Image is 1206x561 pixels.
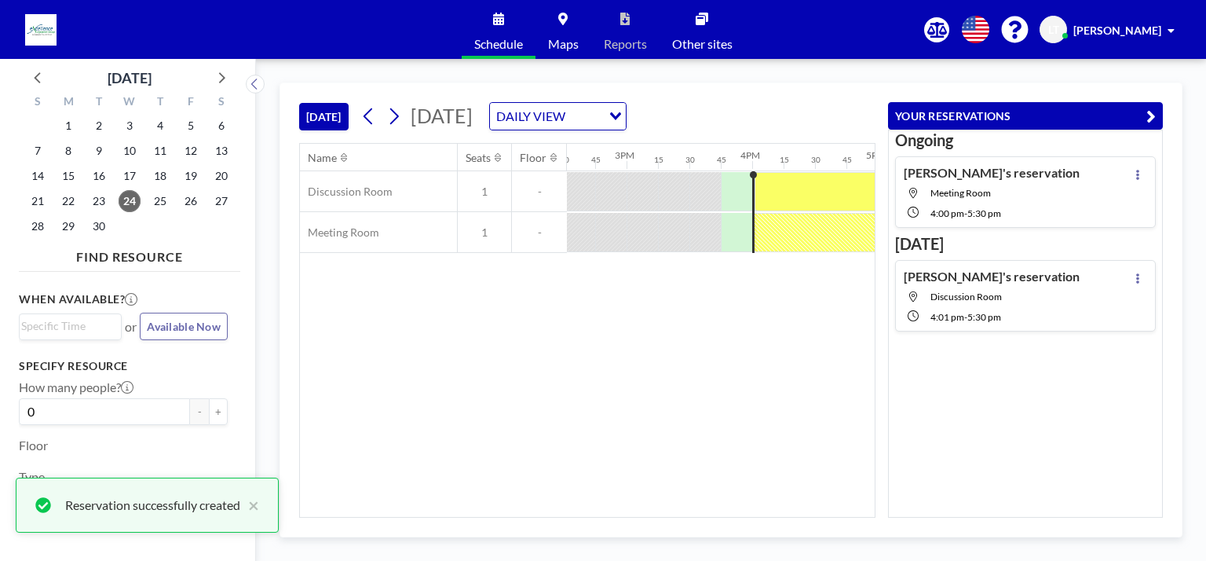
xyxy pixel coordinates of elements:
[490,103,626,130] div: Search for option
[147,320,221,333] span: Available Now
[149,190,171,212] span: Thursday, September 25, 2025
[144,93,175,113] div: T
[88,165,110,187] span: Tuesday, September 16, 2025
[895,234,1156,254] h3: [DATE]
[888,102,1163,130] button: YOUR RESERVATIONS
[88,140,110,162] span: Tuesday, September 9, 2025
[19,438,48,453] label: Floor
[209,398,228,425] button: +
[964,207,967,219] span: -
[190,398,209,425] button: -
[300,185,393,199] span: Discussion Room
[964,311,967,323] span: -
[967,207,1001,219] span: 5:30 PM
[520,151,546,165] div: Floor
[180,190,202,212] span: Friday, September 26, 2025
[27,190,49,212] span: Sunday, September 21, 2025
[685,155,695,165] div: 30
[210,190,232,212] span: Saturday, September 27, 2025
[300,225,379,240] span: Meeting Room
[206,93,236,113] div: S
[967,311,1001,323] span: 5:30 PM
[57,115,79,137] span: Monday, September 1, 2025
[740,149,760,161] div: 4PM
[458,225,511,240] span: 1
[149,140,171,162] span: Thursday, September 11, 2025
[19,359,228,373] h3: Specify resource
[512,185,567,199] span: -
[175,93,206,113] div: F
[210,115,232,137] span: Saturday, September 6, 2025
[27,215,49,237] span: Sunday, September 28, 2025
[57,165,79,187] span: Monday, September 15, 2025
[119,115,141,137] span: Wednesday, September 3, 2025
[1048,23,1059,37] span: LT
[149,165,171,187] span: Thursday, September 18, 2025
[88,115,110,137] span: Tuesday, September 2, 2025
[65,496,240,515] div: Reservation successfully created
[57,140,79,162] span: Monday, September 8, 2025
[615,149,634,161] div: 3PM
[27,140,49,162] span: Sunday, September 7, 2025
[930,207,964,219] span: 4:00 PM
[512,225,567,240] span: -
[299,103,349,130] button: [DATE]
[57,215,79,237] span: Monday, September 29, 2025
[210,140,232,162] span: Saturday, September 13, 2025
[88,215,110,237] span: Tuesday, September 30, 2025
[866,149,886,161] div: 5PM
[548,38,579,50] span: Maps
[604,38,647,50] span: Reports
[19,379,133,395] label: How many people?
[811,155,820,165] div: 30
[23,93,53,113] div: S
[108,67,152,89] div: [DATE]
[654,155,663,165] div: 15
[930,187,991,199] span: Meeting Room
[21,317,112,335] input: Search for option
[115,93,145,113] div: W
[53,93,84,113] div: M
[25,14,57,46] img: organization-logo
[20,314,121,338] div: Search for option
[88,190,110,212] span: Tuesday, September 23, 2025
[672,38,733,50] span: Other sites
[411,104,473,127] span: [DATE]
[466,151,491,165] div: Seats
[458,185,511,199] span: 1
[717,155,726,165] div: 45
[119,190,141,212] span: Wednesday, September 24, 2025
[119,140,141,162] span: Wednesday, September 10, 2025
[19,469,45,485] label: Type
[119,165,141,187] span: Wednesday, September 17, 2025
[780,155,789,165] div: 15
[27,165,49,187] span: Sunday, September 14, 2025
[930,311,964,323] span: 4:01 PM
[493,106,568,126] span: DAILY VIEW
[895,130,1156,150] h3: Ongoing
[1073,24,1161,37] span: [PERSON_NAME]
[57,190,79,212] span: Monday, September 22, 2025
[149,115,171,137] span: Thursday, September 4, 2025
[904,269,1080,284] h4: [PERSON_NAME]'s reservation
[842,155,852,165] div: 45
[474,38,523,50] span: Schedule
[180,115,202,137] span: Friday, September 5, 2025
[125,319,137,335] span: or
[308,151,337,165] div: Name
[19,243,240,265] h4: FIND RESOURCE
[84,93,115,113] div: T
[140,313,228,340] button: Available Now
[240,496,259,515] button: close
[591,155,601,165] div: 45
[180,140,202,162] span: Friday, September 12, 2025
[930,291,1002,302] span: Discussion Room
[180,165,202,187] span: Friday, September 19, 2025
[210,165,232,187] span: Saturday, September 20, 2025
[570,106,600,126] input: Search for option
[904,165,1080,181] h4: [PERSON_NAME]'s reservation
